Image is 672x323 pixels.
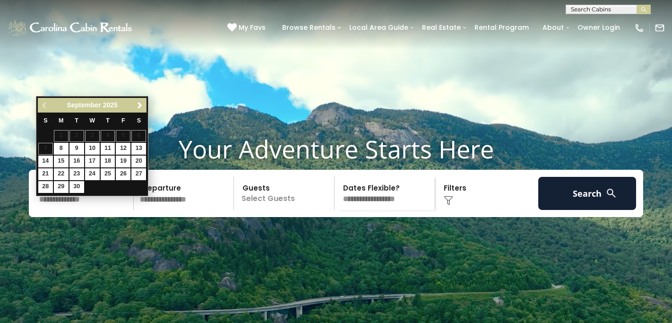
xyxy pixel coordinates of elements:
[38,168,53,180] a: 21
[116,143,130,155] a: 12
[444,196,453,205] img: filter--v1.png
[417,20,465,35] a: Real Estate
[116,168,130,180] a: 26
[345,20,413,35] a: Local Area Guide
[85,168,100,180] a: 24
[538,177,636,210] button: Search
[54,156,69,167] a: 15
[38,181,53,193] a: 28
[106,117,110,124] span: Thursday
[634,23,645,33] img: phone-regular-white.png
[237,177,334,210] p: Select Guests
[54,143,69,155] a: 8
[54,181,69,193] a: 29
[137,117,141,124] span: Saturday
[573,20,625,35] a: Owner Login
[101,143,115,155] a: 11
[103,101,118,109] span: 2025
[7,134,665,164] h1: Your Adventure Starts Here
[67,101,101,109] span: September
[69,143,84,155] a: 9
[75,117,78,124] span: Tuesday
[69,156,84,167] a: 16
[131,156,146,167] a: 20
[7,18,135,37] img: White-1-1-2.png
[470,20,534,35] a: Rental Program
[69,181,84,193] a: 30
[136,102,144,109] span: Next
[89,117,95,124] span: Wednesday
[655,23,665,33] img: mail-regular-white.png
[85,143,100,155] a: 10
[131,143,146,155] a: 13
[134,99,146,111] a: Next
[605,187,617,199] img: search-regular-white.png
[59,117,64,124] span: Monday
[85,156,100,167] a: 17
[277,20,340,35] a: Browse Rentals
[121,117,125,124] span: Friday
[538,20,569,35] a: About
[43,117,47,124] span: Sunday
[38,156,53,167] a: 14
[227,23,268,33] a: My Favs
[101,168,115,180] a: 25
[239,23,266,33] span: My Favs
[116,156,130,167] a: 19
[54,168,69,180] a: 22
[131,168,146,180] a: 27
[101,156,115,167] a: 18
[69,168,84,180] a: 23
